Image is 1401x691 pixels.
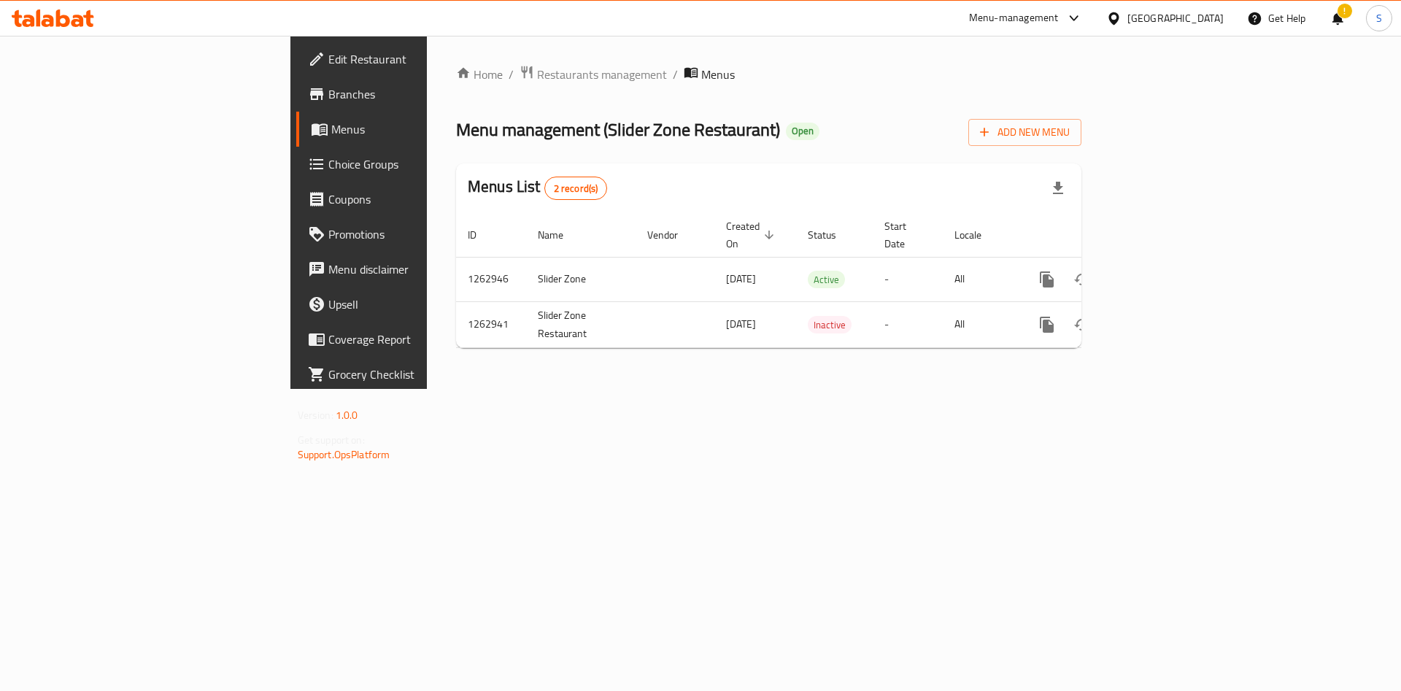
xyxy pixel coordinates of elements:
[943,301,1018,347] td: All
[328,85,513,103] span: Branches
[545,182,607,196] span: 2 record(s)
[298,445,390,464] a: Support.OpsPlatform
[328,260,513,278] span: Menu disclaimer
[1041,171,1076,206] div: Export file
[328,296,513,313] span: Upsell
[1030,307,1065,342] button: more
[526,301,636,347] td: Slider Zone Restaurant
[873,301,943,347] td: -
[468,176,607,200] h2: Menus List
[296,357,525,392] a: Grocery Checklist
[298,431,365,449] span: Get support on:
[456,65,1081,84] nav: breadcrumb
[647,226,697,244] span: Vendor
[726,217,779,252] span: Created On
[468,226,495,244] span: ID
[537,66,667,83] span: Restaurants management
[1065,307,1100,342] button: Change Status
[673,66,678,83] li: /
[1127,10,1224,26] div: [GEOGRAPHIC_DATA]
[808,316,852,333] div: Inactive
[968,119,1081,146] button: Add New Menu
[808,317,852,333] span: Inactive
[336,406,358,425] span: 1.0.0
[726,269,756,288] span: [DATE]
[808,271,845,288] span: Active
[456,213,1181,348] table: enhanced table
[980,123,1070,142] span: Add New Menu
[808,226,855,244] span: Status
[538,226,582,244] span: Name
[331,120,513,138] span: Menus
[328,50,513,68] span: Edit Restaurant
[296,287,525,322] a: Upsell
[884,217,925,252] span: Start Date
[296,182,525,217] a: Coupons
[296,322,525,357] a: Coverage Report
[873,257,943,301] td: -
[328,155,513,173] span: Choice Groups
[701,66,735,83] span: Menus
[328,225,513,243] span: Promotions
[1018,213,1181,258] th: Actions
[296,252,525,287] a: Menu disclaimer
[328,331,513,348] span: Coverage Report
[298,406,333,425] span: Version:
[328,366,513,383] span: Grocery Checklist
[296,217,525,252] a: Promotions
[296,112,525,147] a: Menus
[296,42,525,77] a: Edit Restaurant
[544,177,608,200] div: Total records count
[456,113,780,146] span: Menu management ( Slider Zone Restaurant )
[786,125,819,137] span: Open
[520,65,667,84] a: Restaurants management
[296,77,525,112] a: Branches
[1030,262,1065,297] button: more
[726,314,756,333] span: [DATE]
[786,123,819,140] div: Open
[943,257,1018,301] td: All
[1065,262,1100,297] button: Change Status
[954,226,1000,244] span: Locale
[526,257,636,301] td: Slider Zone
[1376,10,1382,26] span: S
[969,9,1059,27] div: Menu-management
[328,190,513,208] span: Coupons
[296,147,525,182] a: Choice Groups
